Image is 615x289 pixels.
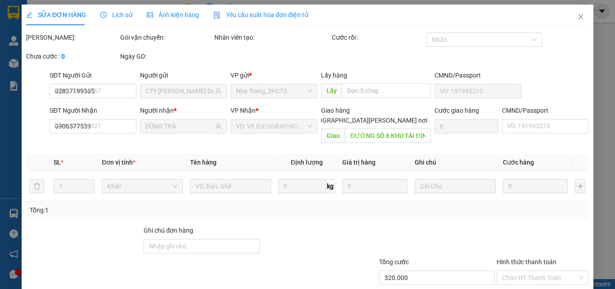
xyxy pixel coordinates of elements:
[147,12,153,18] span: picture
[502,106,589,115] div: CMND/Passport
[26,32,118,42] div: [PERSON_NAME]:
[30,179,44,193] button: delete
[26,12,32,18] span: edit
[577,13,584,20] span: close
[190,179,271,193] input: VD: Bàn, Ghế
[147,11,199,18] span: Ảnh kiện hàng
[120,32,213,42] div: Gói vận chuyển:
[575,179,585,193] button: plus
[434,107,479,114] label: Cước giao hàng
[568,5,593,30] button: Close
[497,258,556,266] label: Hình thức thanh toán
[321,83,342,98] span: Lấy
[50,70,136,80] div: SĐT Người Gửi
[100,12,107,18] span: clock-circle
[236,84,312,98] span: Nha Trang_3HCT2
[304,115,430,125] span: [GEOGRAPHIC_DATA][PERSON_NAME] nơi
[434,70,521,80] div: CMND/Passport
[342,179,407,193] input: 0
[345,128,430,143] input: Dọc đường
[379,258,409,266] span: Tổng cước
[415,179,496,193] input: Ghi Chú
[26,51,118,61] div: Chưa cước :
[140,70,227,80] div: Người gửi
[326,179,335,193] span: kg
[411,154,499,171] th: Ghi chú
[100,11,132,18] span: Lịch sử
[120,51,213,61] div: Ngày GD:
[61,53,65,60] b: 0
[145,86,213,96] input: Tên người gửi
[434,84,521,98] input: VD: 191943210
[321,72,347,79] span: Lấy hàng
[215,123,222,129] span: user
[290,159,322,166] span: Định lượng
[321,128,345,143] span: Giao
[434,119,498,133] input: Cước giao hàng
[107,179,177,193] span: Khác
[321,107,350,114] span: Giao hàng
[102,159,136,166] span: Đơn vị tính
[50,106,136,115] div: SĐT Người Nhận
[503,179,568,193] input: 0
[144,227,193,234] label: Ghi chú đơn hàng
[145,121,213,131] input: Tên người nhận
[231,107,256,114] span: VP Nhận
[342,159,375,166] span: Giá trị hàng
[342,83,430,98] input: Dọc đường
[213,12,221,19] img: icon
[190,159,217,166] span: Tên hàng
[215,88,222,94] span: user
[30,205,238,215] div: Tổng: 1
[140,106,227,115] div: Người nhận
[26,11,86,18] span: SỬA ĐƠN HÀNG
[54,159,61,166] span: SL
[214,32,330,42] div: Nhân viên tạo:
[231,70,317,80] div: VP gửi
[503,159,534,166] span: Cước hàng
[213,11,308,18] span: Yêu cầu xuất hóa đơn điện tử
[332,32,424,42] div: Cước rồi :
[144,239,259,253] input: Ghi chú đơn hàng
